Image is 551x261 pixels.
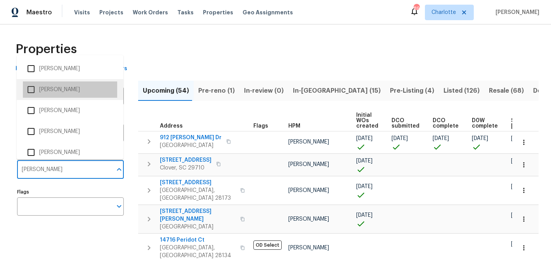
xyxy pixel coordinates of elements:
span: [PERSON_NAME] [288,245,329,251]
span: Visits [74,9,90,16]
span: Tasks [177,10,194,15]
span: Properties [203,9,233,16]
span: Initial WOs created [356,112,378,129]
span: [GEOGRAPHIC_DATA] [160,223,236,231]
span: HPM [288,123,300,129]
span: Resale (68) [489,85,524,96]
span: Clover, SC 29710 [160,164,211,172]
span: [DATE] [511,184,527,189]
span: Address [160,123,183,129]
span: [DATE] [433,136,449,141]
span: [DATE] [392,136,408,141]
span: OD Select [253,240,282,250]
span: [DATE] [511,241,527,247]
span: Pre-reno (1) [198,85,235,96]
span: DCO submitted [392,118,419,129]
input: Search ... [17,161,112,179]
label: Flags [17,190,124,194]
li: [PERSON_NAME] [23,123,117,140]
span: Properties [16,45,77,53]
span: [PERSON_NAME] [288,139,329,145]
span: Upcoming (54) [143,85,189,96]
span: Maestro [26,9,52,16]
span: [GEOGRAPHIC_DATA] [160,142,222,149]
span: [PERSON_NAME] [492,9,539,16]
li: [PERSON_NAME] [23,102,117,119]
span: [PERSON_NAME] [288,216,329,222]
span: 912 [PERSON_NAME] Dr [160,134,222,142]
span: In-[GEOGRAPHIC_DATA] (15) [293,85,381,96]
span: [DATE] [511,136,527,141]
span: [GEOGRAPHIC_DATA], [GEOGRAPHIC_DATA] 28173 [160,187,236,202]
span: [STREET_ADDRESS] [160,156,211,164]
span: [DATE] [356,184,373,189]
button: Hide filters [12,62,49,76]
span: Listed (126) [444,85,480,96]
span: [DATE] [511,213,527,218]
span: [DATE] [356,158,373,164]
span: Flags [253,123,268,129]
span: [STREET_ADDRESS] [160,179,236,187]
span: Charlotte [431,9,456,16]
button: Open [114,201,125,212]
span: [DATE] [472,136,488,141]
span: Work Orders [133,9,168,16]
span: Pre-Listing (4) [390,85,434,96]
span: [DATE] [356,136,373,141]
span: 14716 Peridot Ct [160,236,236,244]
span: Hide filters [16,64,46,74]
button: Close [114,164,125,175]
span: Projects [99,9,123,16]
span: DCO complete [433,118,459,129]
li: [PERSON_NAME] [23,81,117,98]
li: [PERSON_NAME] [23,144,117,161]
span: [DATE] [511,158,527,164]
span: [STREET_ADDRESS][PERSON_NAME] [160,207,236,223]
span: [PERSON_NAME] [288,188,329,193]
span: In-review (0) [244,85,284,96]
span: [PERSON_NAME] [288,162,329,167]
span: [GEOGRAPHIC_DATA], [GEOGRAPHIC_DATA] 28134 [160,244,236,259]
span: D0W complete [472,118,498,129]
li: [PERSON_NAME] [23,60,117,77]
span: [DATE] [356,213,373,218]
span: Geo Assignments [243,9,293,16]
div: 89 [414,5,419,12]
